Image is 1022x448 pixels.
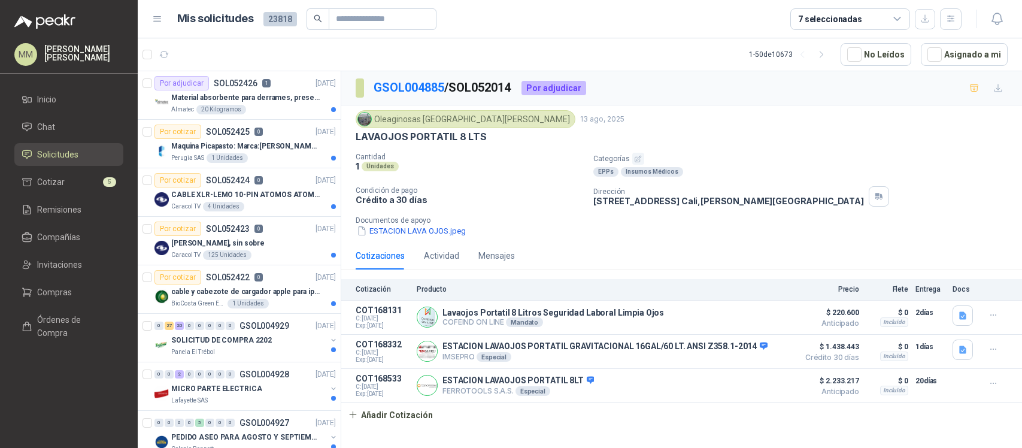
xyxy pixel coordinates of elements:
p: SOLICITUD DE COMPRA 2202 [171,335,272,346]
img: Company Logo [154,241,169,255]
p: [PERSON_NAME] [PERSON_NAME] [44,45,123,62]
span: Chat [37,120,55,134]
p: Documentos de apoyo [356,216,1017,225]
p: Almatec [171,105,194,114]
p: MICRO PARTE ELECTRICA [171,383,262,395]
span: Inicio [37,93,56,106]
p: 13 ago, 2025 [580,114,624,125]
div: Insumos Médicos [621,167,683,177]
p: SOL052426 [214,79,257,87]
p: [STREET_ADDRESS] Cali , [PERSON_NAME][GEOGRAPHIC_DATA] [593,196,864,206]
div: Actividad [424,249,459,262]
p: ESTACION LAVAOJOS PORTATIL GRAVITACIONAL 16GAL/60 LT. ANSI Z358.1-2014 [442,341,768,352]
div: 1 Unidades [207,153,248,163]
div: Por cotizar [154,173,201,187]
p: Caracol TV [171,250,201,260]
button: Añadir Cotización [341,403,439,427]
p: PEDIDO ASEO PARA AGOSTO Y SEPTIEMBRE 2 [171,432,320,443]
p: [DATE] [316,320,336,332]
p: SOL052425 [206,128,250,136]
a: Inicio [14,88,123,111]
img: Company Logo [358,113,371,126]
p: ESTACION LAVAOJOS PORTATIL 8LT [442,376,594,386]
div: 0 [205,419,214,427]
div: Por adjudicar [521,81,586,95]
p: COT168131 [356,305,410,315]
p: GSOL004928 [239,370,289,379]
span: 5 [103,177,116,187]
a: Compras [14,281,123,304]
p: [DATE] [316,369,336,380]
img: Company Logo [417,376,437,395]
p: Caracol TV [171,202,201,211]
span: Exp: [DATE] [356,391,410,398]
div: 0 [226,322,235,330]
div: 0 [165,419,174,427]
a: Por adjudicarSOL0524261[DATE] Company LogoMaterial absorbente para derrames, presentación de 20 k... [138,71,341,120]
div: 4 Unidades [203,202,244,211]
p: [DATE] [316,78,336,89]
span: Órdenes de Compra [37,313,112,340]
p: COT168533 [356,374,410,383]
span: Cotizar [37,175,65,189]
div: 0 [185,322,194,330]
p: 1 [356,161,359,171]
a: Por cotizarSOL0524220[DATE] Company Logocable y cabezote de cargador apple para iphoneBioCosta Gr... [138,265,341,314]
p: GSOL004927 [239,419,289,427]
div: 5 [195,419,204,427]
div: 0 [175,419,184,427]
p: 0 [254,273,263,281]
span: $ 1.438.443 [799,340,859,354]
div: 1 Unidades [228,299,269,308]
p: 2 días [915,305,945,320]
div: 0 [185,370,194,379]
div: 0 [154,419,163,427]
div: MM [14,43,37,66]
p: 0 [254,225,263,233]
p: IMSEPRO [442,352,768,362]
img: Company Logo [154,144,169,158]
a: Cotizar5 [14,171,123,193]
div: 125 Unidades [203,250,251,260]
p: [DATE] [316,175,336,186]
p: Crédito a 30 días [356,195,584,205]
span: Solicitudes [37,148,78,161]
span: Anticipado [799,320,859,327]
p: Docs [953,285,976,293]
p: SOL052423 [206,225,250,233]
span: Remisiones [37,203,81,216]
p: SOL052422 [206,273,250,281]
div: 0 [216,322,225,330]
div: Especial [515,386,550,396]
div: Cotizaciones [356,249,405,262]
a: GSOL004885 [374,80,444,95]
p: $ 0 [866,374,908,388]
p: 20 días [915,374,945,388]
p: Panela El Trébol [171,347,215,357]
p: CABLE XLR-LEMO 10-PIN ATOMOS ATOMCAB016 [171,189,320,201]
a: Órdenes de Compra [14,308,123,344]
div: 0 [205,370,214,379]
p: Perugia SAS [171,153,204,163]
p: COFEIND ON LINE [442,317,664,327]
div: Mensajes [478,249,515,262]
div: Por adjudicar [154,76,209,90]
div: 1 - 50 de 10673 [749,45,831,64]
p: Material absorbente para derrames, presentación de 20 kg (1 bulto) [171,92,320,104]
span: Exp: [DATE] [356,322,410,329]
p: GSOL004929 [239,322,289,330]
div: Incluido [880,386,908,395]
div: 2 [175,370,184,379]
p: SOL052424 [206,176,250,184]
img: Company Logo [154,338,169,352]
div: 0 [216,419,225,427]
p: COT168332 [356,340,410,349]
img: Company Logo [417,341,437,361]
a: 0 0 2 0 0 0 0 0 GSOL004928[DATE] Company LogoMICRO PARTE ELECTRICALafayette SAS [154,367,338,405]
img: Logo peakr [14,14,75,29]
a: Compañías [14,226,123,249]
p: $ 0 [866,305,908,320]
p: FERROTOOLS S.A.S. [442,386,594,396]
p: 0 [254,128,263,136]
h1: Mis solicitudes [177,10,254,28]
